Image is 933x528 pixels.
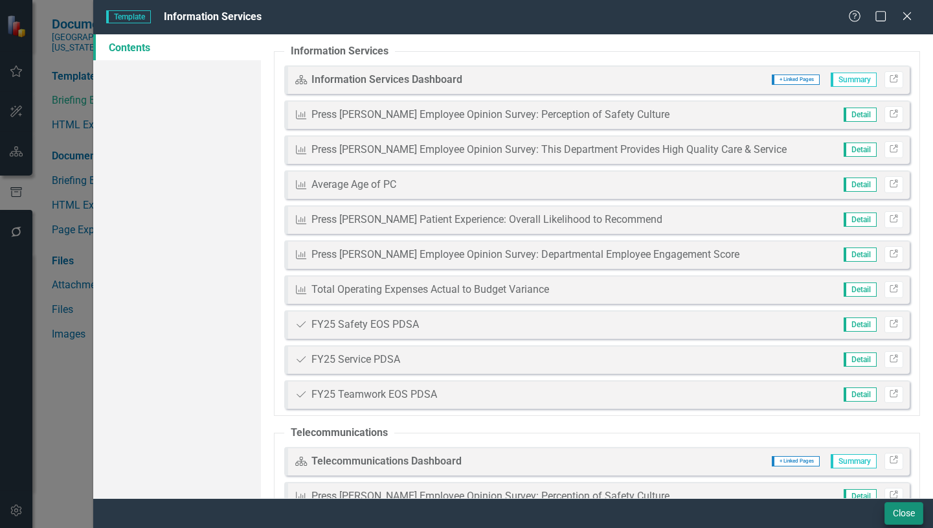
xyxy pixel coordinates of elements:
[311,73,462,87] div: Information Services Dashboard
[93,34,261,60] a: Contents
[844,317,877,332] span: Detail
[311,317,419,332] div: FY25 Safety EOS PDSA
[284,426,394,441] legend: Telecommunications
[311,108,669,122] div: Press [PERSON_NAME] Employee Opinion Survey: Perception of Safety Culture
[311,143,787,157] div: Press [PERSON_NAME] Employee Opinion Survey: This Department Provides High Quality Care & Service
[772,456,820,466] span: + Linked Pages
[844,247,877,262] span: Detail
[844,489,877,503] span: Detail
[844,352,877,367] span: Detail
[772,75,820,85] span: + Linked Pages
[311,282,549,297] div: Total Operating Expenses Actual to Budget Variance
[284,44,395,59] legend: Information Services
[844,143,877,157] span: Detail
[844,108,877,122] span: Detail
[311,387,437,402] div: FY25 Teamwork EOS PDSA
[844,282,877,297] span: Detail
[311,178,396,192] div: Average Age of PC
[311,352,400,367] div: FY25 Service PDSA
[844,212,877,227] span: Detail
[844,387,877,402] span: Detail
[831,454,877,468] span: Summary
[844,178,877,192] span: Detail
[831,73,877,87] span: Summary
[311,489,669,504] div: Press [PERSON_NAME] Employee Opinion Survey: Perception of Safety Culture
[311,212,662,227] div: Press [PERSON_NAME] Patient Experience: Overall Likelihood to Recommend
[106,10,151,23] span: Template
[311,247,739,262] div: Press [PERSON_NAME] Employee Opinion Survey: Departmental Employee Engagement Score
[884,502,923,525] button: Close
[164,10,262,23] span: Information Services
[311,454,462,469] div: Telecommunications Dashboard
